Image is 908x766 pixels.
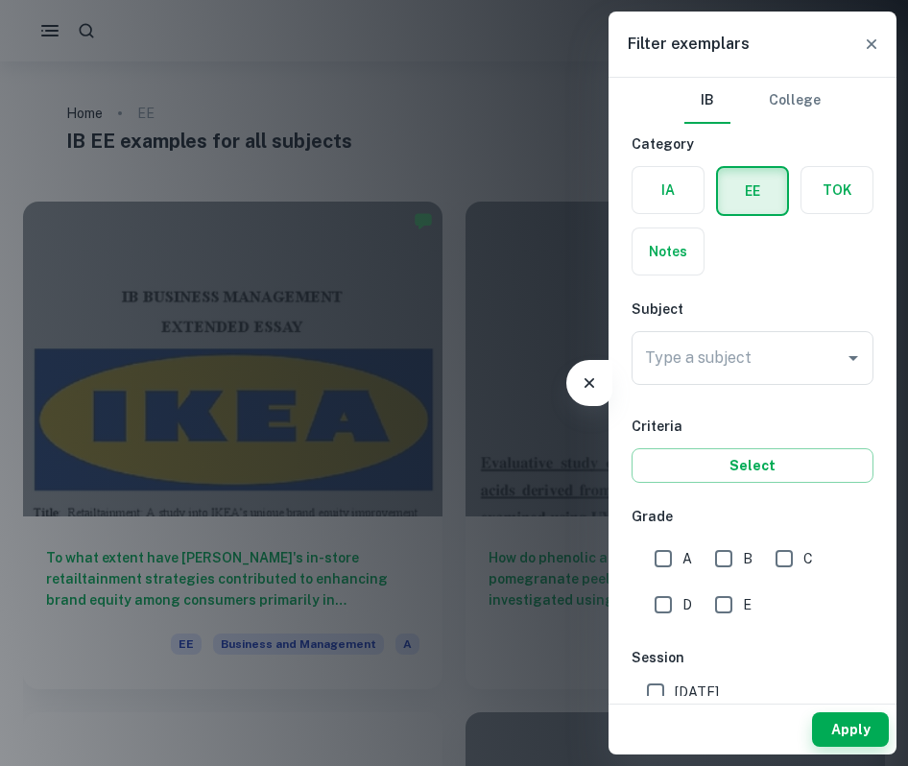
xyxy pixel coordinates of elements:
[632,416,873,437] h6: Criteria
[801,167,872,213] button: TOK
[840,345,867,371] button: Open
[682,548,692,569] span: A
[769,78,821,124] button: College
[628,33,750,56] h6: Filter exemplars
[570,364,609,402] button: Filter
[743,594,752,615] span: E
[632,647,873,668] h6: Session
[633,167,704,213] button: IA
[632,133,873,155] h6: Category
[684,78,730,124] button: IB
[743,548,753,569] span: B
[803,548,813,569] span: C
[675,682,719,703] span: [DATE]
[684,78,821,124] div: Filter type choice
[632,299,873,320] h6: Subject
[718,168,787,214] button: EE
[812,712,889,747] button: Apply
[682,594,692,615] span: D
[633,228,704,275] button: Notes
[632,448,873,483] button: Select
[632,506,873,527] h6: Grade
